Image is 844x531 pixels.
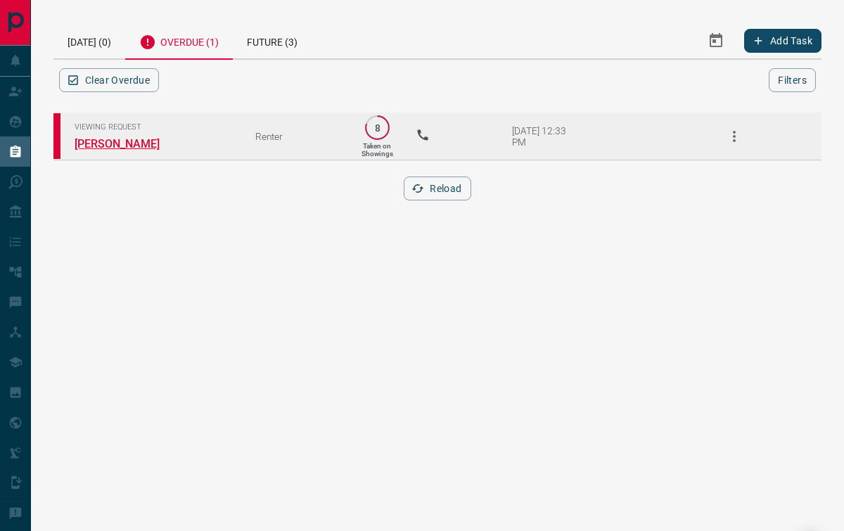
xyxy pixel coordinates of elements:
[53,23,125,58] div: [DATE] (0)
[362,142,393,158] p: Taken on Showings
[699,24,733,58] button: Select Date Range
[125,23,233,60] div: Overdue (1)
[53,113,60,159] div: property.ca
[233,23,312,58] div: Future (3)
[372,122,383,133] p: 8
[769,68,816,92] button: Filters
[404,177,471,200] button: Reload
[75,137,180,151] a: [PERSON_NAME]
[59,68,159,92] button: Clear Overdue
[744,29,821,53] button: Add Task
[255,131,338,142] div: Renter
[75,122,234,132] span: Viewing Request
[512,125,572,148] div: [DATE] 12:33 PM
